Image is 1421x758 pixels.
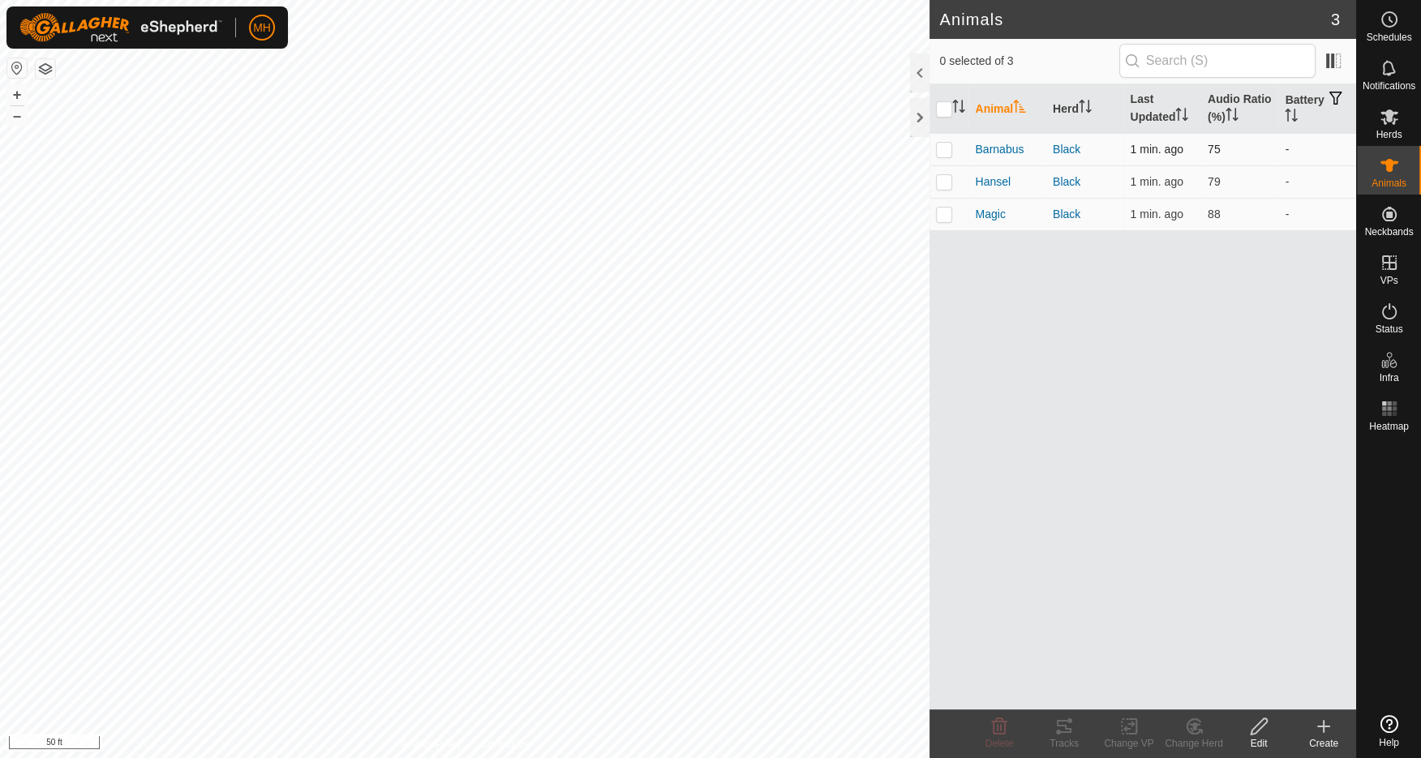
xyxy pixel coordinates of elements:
div: Edit [1226,736,1291,751]
th: Last Updated [1123,84,1201,134]
p-sorticon: Activate to sort [1013,102,1026,115]
span: 75 [1208,143,1221,156]
div: Tracks [1032,736,1097,751]
div: Black [1053,173,1118,191]
input: Search (S) [1119,44,1316,78]
span: Neckbands [1364,227,1413,237]
div: Change VP [1097,736,1161,751]
span: MH [253,19,271,36]
a: Privacy Policy [401,737,462,752]
span: VPs [1380,276,1397,285]
th: Animal [968,84,1046,134]
h2: Animals [939,10,1330,29]
p-sorticon: Activate to sort [952,102,965,115]
span: Status [1375,324,1402,334]
span: Animals [1372,178,1406,188]
td: - [1278,133,1356,165]
p-sorticon: Activate to sort [1226,110,1239,123]
th: Battery [1278,84,1356,134]
span: Notifications [1363,81,1415,91]
span: Help [1379,738,1399,747]
td: - [1278,165,1356,198]
img: Gallagher Logo [19,13,222,42]
div: Change Herd [1161,736,1226,751]
button: – [7,106,27,126]
span: 3 [1331,7,1340,32]
th: Audio Ratio (%) [1201,84,1279,134]
span: Magic [975,206,1005,223]
div: Create [1291,736,1356,751]
span: Aug 10, 2025, 11:40 PM [1130,208,1183,221]
span: 88 [1208,208,1221,221]
span: Delete [985,738,1014,749]
button: + [7,85,27,105]
td: - [1278,198,1356,230]
div: Black [1053,206,1118,223]
a: Help [1357,709,1421,754]
span: 79 [1208,175,1221,188]
span: Aug 10, 2025, 11:40 PM [1130,175,1183,188]
span: Infra [1379,373,1398,383]
div: Black [1053,141,1118,158]
span: 0 selected of 3 [939,53,1118,70]
p-sorticon: Activate to sort [1285,111,1298,124]
span: Hansel [975,173,1011,191]
button: Reset Map [7,58,27,78]
span: Barnabus [975,141,1024,158]
span: Aug 10, 2025, 11:40 PM [1130,143,1183,156]
span: Herds [1376,130,1402,139]
p-sorticon: Activate to sort [1079,102,1092,115]
p-sorticon: Activate to sort [1175,110,1188,123]
span: Schedules [1366,32,1411,42]
th: Herd [1046,84,1124,134]
button: Map Layers [36,59,55,79]
span: Heatmap [1369,422,1409,431]
a: Contact Us [481,737,529,752]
